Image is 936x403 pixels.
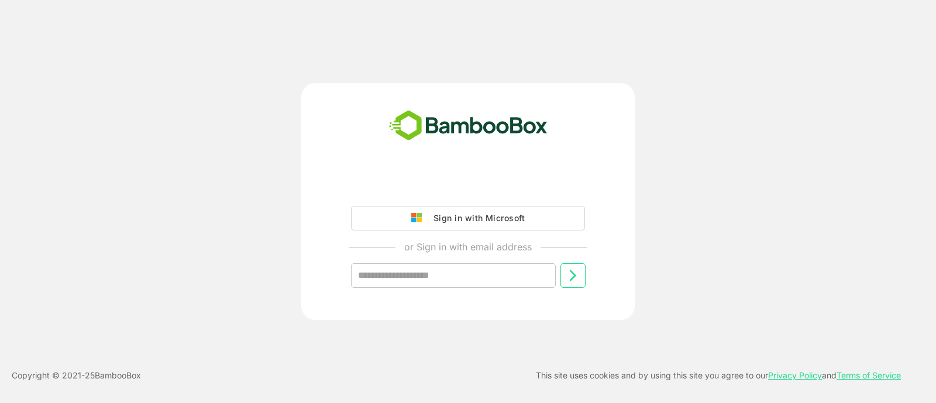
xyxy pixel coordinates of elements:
[837,370,901,380] a: Terms of Service
[411,213,428,223] img: google
[383,106,554,145] img: bamboobox
[351,206,585,230] button: Sign in with Microsoft
[536,368,901,383] p: This site uses cookies and by using this site you agree to our and
[768,370,822,380] a: Privacy Policy
[12,368,141,383] p: Copyright © 2021- 25 BambooBox
[428,211,525,226] div: Sign in with Microsoft
[404,240,532,254] p: or Sign in with email address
